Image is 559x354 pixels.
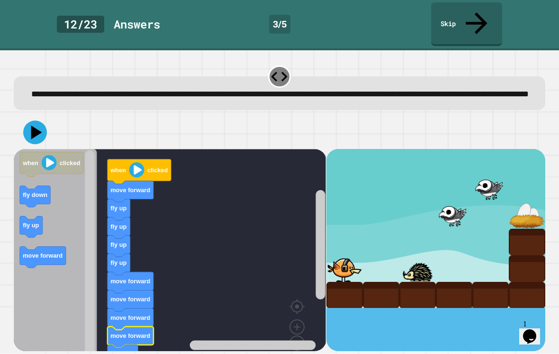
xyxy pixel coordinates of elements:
[111,332,151,339] text: move forward
[14,149,326,351] div: Blockly Workspace
[431,2,502,46] a: Skip
[23,252,63,259] text: move forward
[23,159,39,166] text: when
[111,296,151,303] text: move forward
[111,205,127,212] text: fly up
[111,223,127,230] text: fly up
[111,278,151,285] text: move forward
[111,241,127,248] text: fly up
[114,16,160,33] div: Answer s
[111,259,127,266] text: fly up
[23,222,39,229] text: fly up
[147,167,168,174] text: clicked
[111,186,151,194] text: move forward
[111,314,151,321] text: move forward
[110,167,126,174] text: when
[519,316,550,345] iframe: chat widget
[60,159,80,166] text: clicked
[57,16,104,33] div: 12 / 23
[269,15,290,34] div: 3 / 5
[23,191,48,198] text: fly down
